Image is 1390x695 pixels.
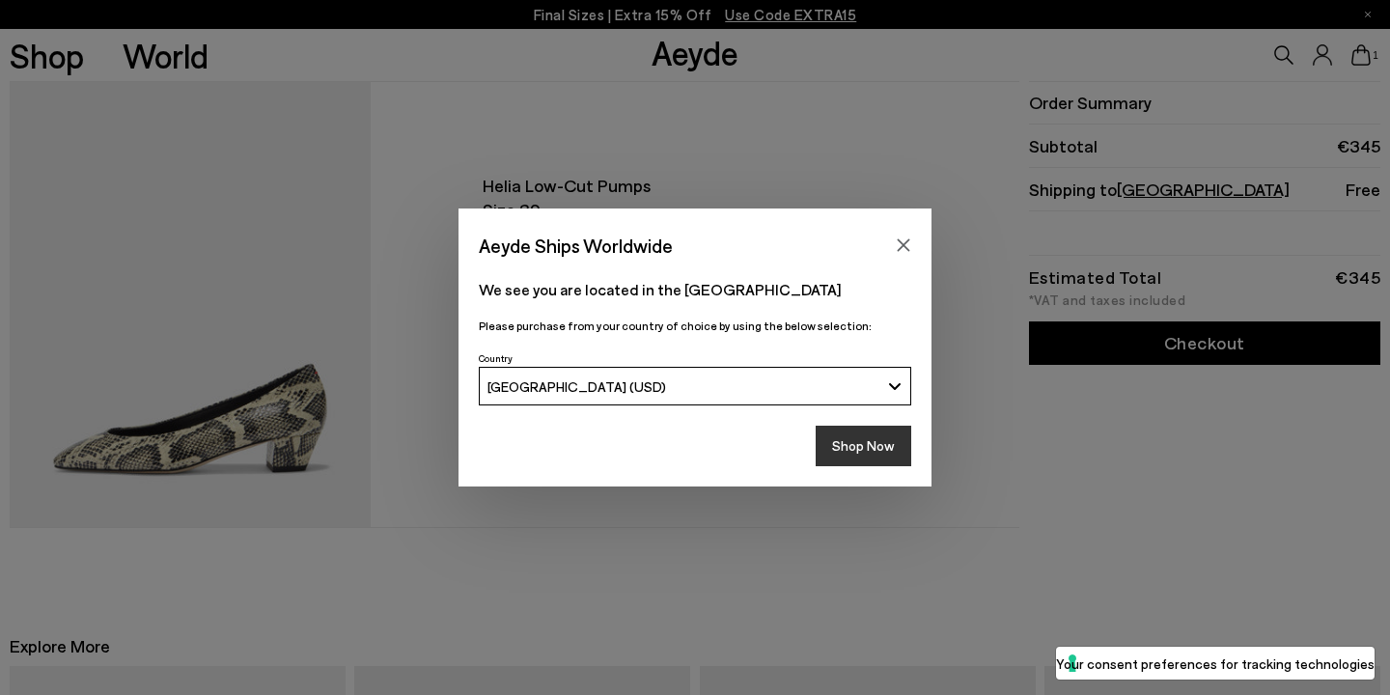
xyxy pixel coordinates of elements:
p: We see you are located in the [GEOGRAPHIC_DATA] [479,278,911,301]
button: Your consent preferences for tracking technologies [1056,647,1375,680]
span: Aeyde Ships Worldwide [479,229,673,263]
span: [GEOGRAPHIC_DATA] (USD) [487,378,666,395]
span: Country [479,352,513,364]
button: Close [889,231,918,260]
button: Shop Now [816,426,911,466]
p: Please purchase from your country of choice by using the below selection: [479,317,911,335]
label: Your consent preferences for tracking technologies [1056,653,1375,674]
